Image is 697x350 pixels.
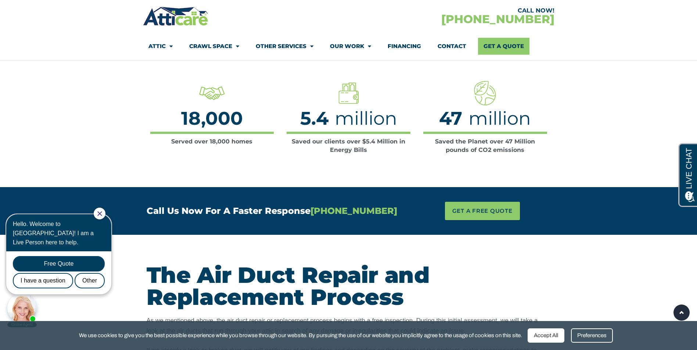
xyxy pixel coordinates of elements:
span: 5.4 [300,107,328,130]
span: We use cookies to give you the best possible experience while you browse through our website. By ... [79,331,522,340]
span: million [468,107,531,130]
a: Other Services [256,38,313,55]
iframe: Chat Invitation [4,207,121,328]
p: As we mentioned above, the air duct repair or replacement process begins with a free inspection. ... [147,316,551,336]
span: 47 [439,107,462,130]
a: Attic [148,38,173,55]
div: Accept All [528,328,564,343]
nav: Menu [148,38,549,55]
a: Financing [388,38,421,55]
span: GET A FREE QUOTE [452,205,513,216]
span: million [335,107,397,130]
div: Served over 18,000 homes [150,138,274,146]
h2: The Air Duct Repair and Replacement Process [147,264,551,308]
span: Opens a chat window [18,6,59,15]
div: Saved our clients over $5.4 Million in Energy Bills [287,138,410,154]
a: Our Work [330,38,371,55]
h4: Call Us Now For A Faster Response [147,207,407,215]
span: [PHONE_NUMBER] [310,205,397,216]
a: Crawl Space [189,38,239,55]
div: Saved the Planet over 47 Million pounds of CO2 emissions [423,138,547,154]
div: Preferences [571,328,613,343]
a: GET A FREE QUOTE [445,202,520,220]
div: CALL NOW! [349,8,554,14]
span: 18,000 [181,107,243,130]
a: Get A Quote [478,38,529,55]
a: Contact [438,38,466,55]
